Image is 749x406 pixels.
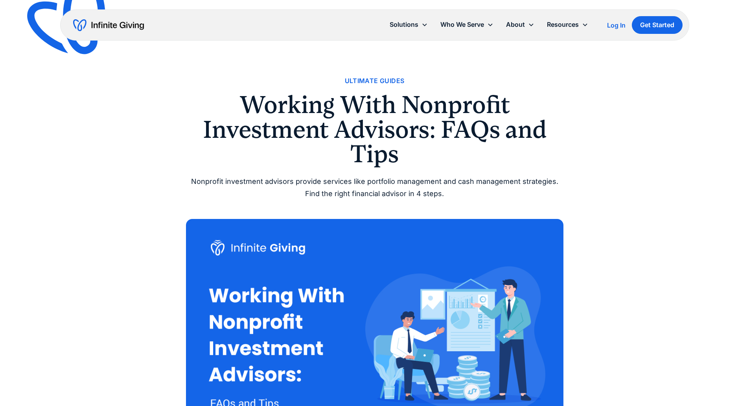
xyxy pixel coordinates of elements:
div: About [500,16,541,33]
div: Who We Serve [440,19,484,30]
div: Resources [547,19,579,30]
a: home [73,19,144,32]
div: Log In [607,22,626,28]
div: About [506,19,525,30]
div: Solutions [390,19,418,30]
a: Get Started [632,16,683,34]
a: Log In [607,20,626,30]
h1: Working With Nonprofit Investment Advisors: FAQs and Tips [186,93,563,166]
div: Nonprofit investment advisors provide services like portfolio management and cash management stra... [186,176,563,200]
a: Ultimate Guides [345,76,405,86]
div: Who We Serve [434,16,500,33]
div: Resources [541,16,594,33]
div: Solutions [383,16,434,33]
